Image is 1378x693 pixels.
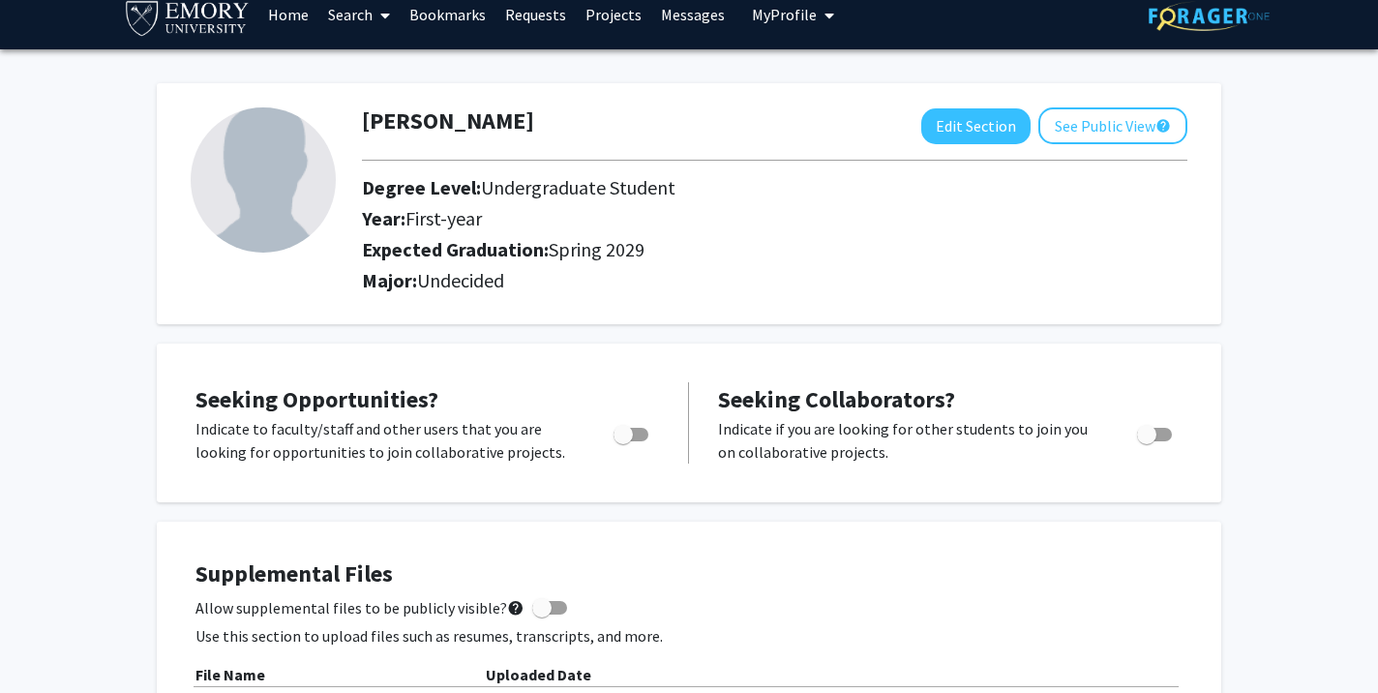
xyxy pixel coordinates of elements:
h4: Supplemental Files [195,560,1183,588]
p: Use this section to upload files such as resumes, transcripts, and more. [195,624,1183,648]
div: Toggle [606,417,659,446]
h1: [PERSON_NAME] [362,107,534,136]
iframe: Chat [15,606,82,678]
p: Indicate to faculty/staff and other users that you are looking for opportunities to join collabor... [195,417,577,464]
span: Undergraduate Student [481,175,675,199]
h2: Major: [362,269,1187,292]
mat-icon: help [507,596,524,619]
mat-icon: help [1155,114,1171,137]
h2: Degree Level: [362,176,1136,199]
span: Seeking Opportunities? [195,384,438,414]
p: Indicate if you are looking for other students to join you on collaborative projects. [718,417,1100,464]
b: File Name [195,665,265,684]
span: My Profile [752,5,817,24]
img: Profile Picture [191,107,336,253]
span: Spring 2029 [549,237,644,261]
span: Seeking Collaborators? [718,384,955,414]
div: Toggle [1129,417,1183,446]
span: Undecided [417,268,504,292]
button: See Public View [1038,107,1187,144]
span: Allow supplemental files to be publicly visible? [195,596,524,619]
span: First-year [405,206,482,230]
h2: Year: [362,207,1136,230]
button: Edit Section [921,108,1031,144]
b: Uploaded Date [486,665,591,684]
h2: Expected Graduation: [362,238,1136,261]
img: ForagerOne Logo [1149,1,1270,31]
